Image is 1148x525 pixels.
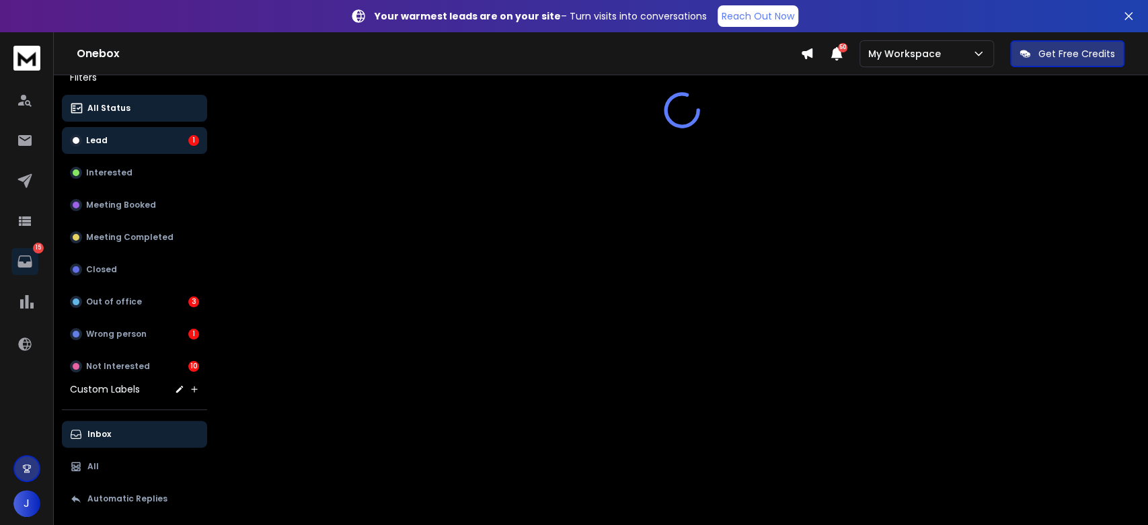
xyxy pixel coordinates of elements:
div: 10 [188,361,199,372]
button: Out of office3 [62,288,207,315]
p: Meeting Booked [86,200,156,210]
button: J [13,490,40,517]
button: Closed [62,256,207,283]
button: Inbox [62,421,207,448]
p: My Workspace [868,47,946,60]
p: 15 [33,243,44,253]
button: Get Free Credits [1010,40,1124,67]
h1: Onebox [77,46,800,62]
p: All [87,461,99,472]
p: Out of office [86,296,142,307]
p: Lead [86,135,108,146]
span: 50 [838,43,847,52]
p: Closed [86,264,117,275]
p: Wrong person [86,329,147,339]
button: All [62,453,207,480]
button: Meeting Booked [62,192,207,218]
a: 15 [11,248,38,275]
button: Wrong person1 [62,321,207,348]
p: Automatic Replies [87,493,167,504]
p: Reach Out Now [722,9,794,23]
button: Interested [62,159,207,186]
div: 3 [188,296,199,307]
img: logo [13,46,40,71]
p: – Turn visits into conversations [375,9,707,23]
p: Interested [86,167,132,178]
div: 1 [188,329,199,339]
button: All Status [62,95,207,122]
p: All Status [87,103,130,114]
div: 1 [188,135,199,146]
button: Lead1 [62,127,207,154]
p: Inbox [87,429,111,440]
a: Reach Out Now [718,5,798,27]
p: Meeting Completed [86,232,174,243]
p: Get Free Credits [1038,47,1115,60]
button: Automatic Replies [62,485,207,512]
button: Not Interested10 [62,353,207,380]
p: Not Interested [86,361,150,372]
button: Meeting Completed [62,224,207,251]
h3: Filters [62,68,207,87]
strong: Your warmest leads are on your site [375,9,561,23]
h3: Custom Labels [70,382,140,396]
